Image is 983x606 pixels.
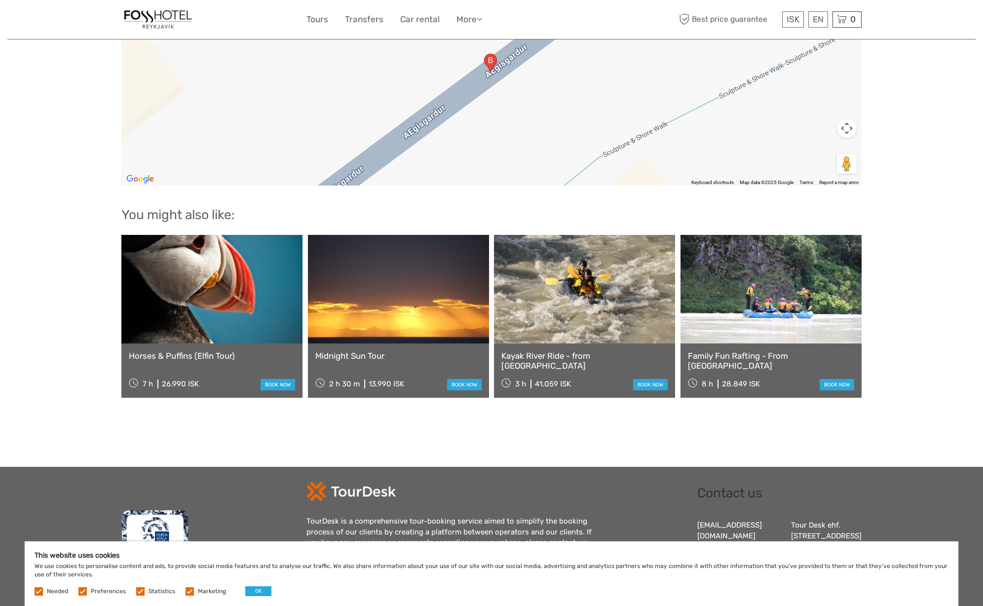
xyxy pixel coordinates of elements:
[35,551,948,560] h5: This website uses cookies
[129,351,295,361] a: Horses & Puffins (Elfin Tour)
[808,11,828,28] div: EN
[456,12,482,27] a: More
[369,379,404,388] div: 13.990 ISK
[261,379,295,390] a: book now
[121,510,189,584] img: fms.png
[149,587,175,596] label: Statistics
[702,379,713,388] span: 8 h
[306,12,328,27] a: Tours
[501,351,668,371] a: Kayak River Ride - from [GEOGRAPHIC_DATA]
[121,207,862,223] h2: You might also like:
[306,516,603,548] div: TourDesk is a comprehensive tour-booking service aimed to simplify the booking process of our cli...
[677,11,780,28] span: Best price guarantee
[329,379,360,388] span: 2 h 30 m
[820,379,854,390] a: book now
[791,520,862,584] div: Tour Desk ehf. [STREET_ADDRESS] IS6005100370 VAT#114044
[124,173,156,186] img: Google
[91,587,126,596] label: Preferences
[722,379,760,388] div: 28.849 ISK
[740,180,794,185] span: Map data ©2025 Google
[113,15,125,27] button: Open LiveChat chat widget
[25,541,958,606] div: We use cookies to personalise content and ads, to provide social media features and to analyse ou...
[697,520,781,584] div: [EMAIL_ADDRESS][DOMAIN_NAME] [PHONE_NUMBER]
[819,180,859,185] a: Report a map error
[14,17,112,25] p: We're away right now. Please check back later!
[697,486,862,501] h2: Contact us
[787,14,799,24] span: ISK
[400,12,440,27] a: Car rental
[198,587,226,596] label: Marketing
[837,154,857,174] button: Drag Pegman onto the map to open Street View
[691,179,734,186] button: Keyboard shortcuts
[306,482,396,501] img: td-logo-white.png
[345,12,383,27] a: Transfers
[484,54,497,72] div: Ægisgarður 5, 101 Reykjavík, Iceland
[837,118,857,138] button: Map camera controls
[124,173,156,186] a: Open this area in Google Maps (opens a new window)
[633,379,668,390] a: book now
[143,379,153,388] span: 7 h
[162,379,199,388] div: 26.990 ISK
[535,379,571,388] div: 41.059 ISK
[315,351,482,361] a: Midnight Sun Tour
[447,379,482,390] a: book now
[47,587,68,596] label: Needed
[515,379,526,388] span: 3 h
[849,14,857,24] span: 0
[688,351,854,371] a: Family Fun Rafting - From [GEOGRAPHIC_DATA]
[121,7,194,32] img: 1357-20722262-a0dc-4fd2-8fc5-b62df901d176_logo_small.jpg
[799,180,813,185] a: Terms (opens in new tab)
[245,586,271,596] button: OK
